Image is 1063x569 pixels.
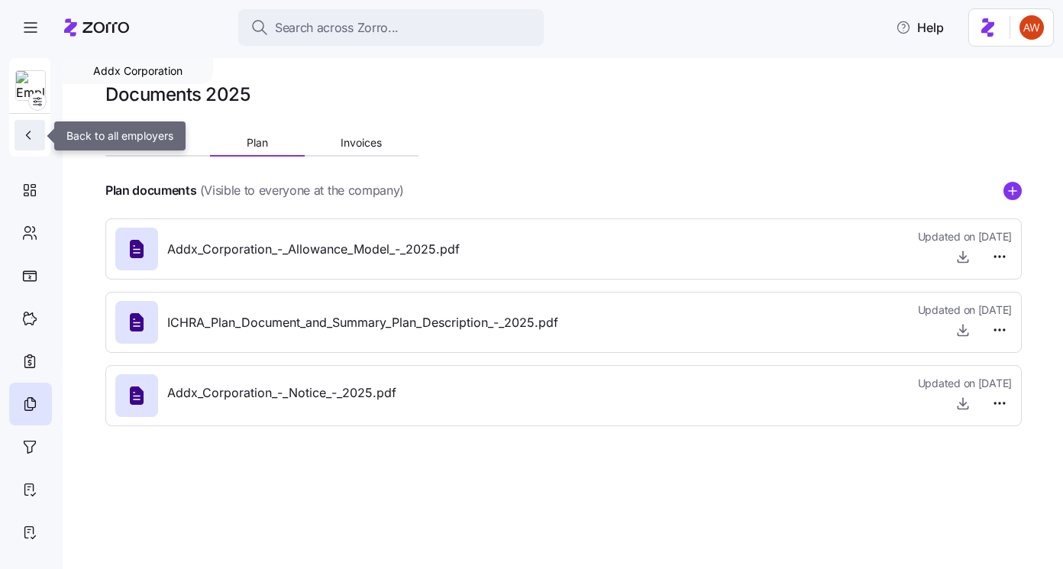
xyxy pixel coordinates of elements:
span: Search across Zorro... [275,18,399,37]
span: Help [896,18,944,37]
img: Employer logo [16,71,45,102]
div: Addx Corporation [63,58,213,84]
span: Updated on [DATE] [918,229,1012,244]
img: 3c671664b44671044fa8929adf5007c6 [1019,15,1044,40]
span: (Visible to everyone at the company) [200,181,404,200]
h4: Plan documents [105,182,197,199]
span: ICHRA_Plan_Document_and_Summary_Plan_Description_-_2025.pdf [167,313,558,332]
span: Plan [247,137,268,148]
h1: Documents 2025 [105,82,250,106]
span: Updated on [DATE] [918,376,1012,391]
span: Addx_Corporation_-_Allowance_Model_-_2025.pdf [167,240,460,259]
button: Search across Zorro... [238,9,544,46]
span: Updated on [DATE] [918,302,1012,318]
span: Admin [142,137,174,148]
button: Help [884,12,956,43]
span: Addx_Corporation_-_Notice_-_2025.pdf [167,383,396,403]
span: Invoices [341,137,382,148]
svg: add icon [1003,182,1022,200]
